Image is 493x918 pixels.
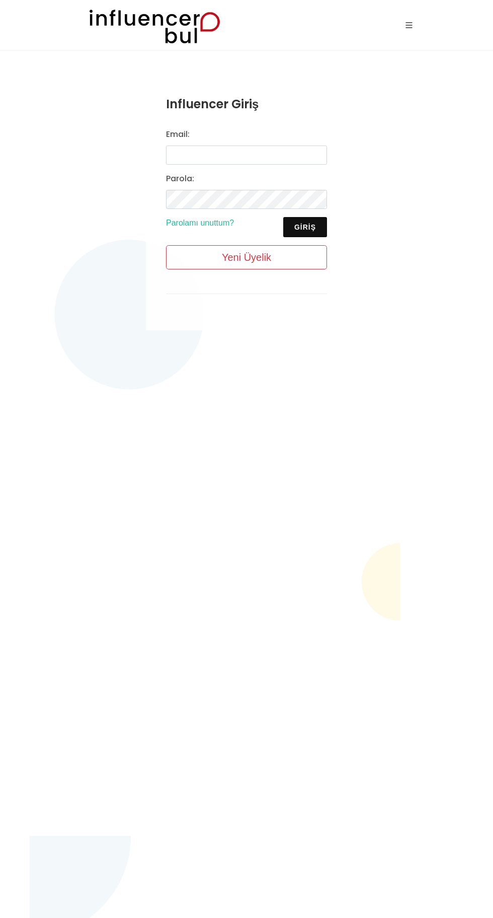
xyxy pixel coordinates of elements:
[166,219,234,227] a: Parolamı unuttum?
[166,128,190,140] label: Email:
[166,173,194,185] label: Parola:
[283,217,327,237] button: Giriş
[166,95,327,113] h3: Influencer Giriş
[166,245,327,269] a: Yeni Üyelik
